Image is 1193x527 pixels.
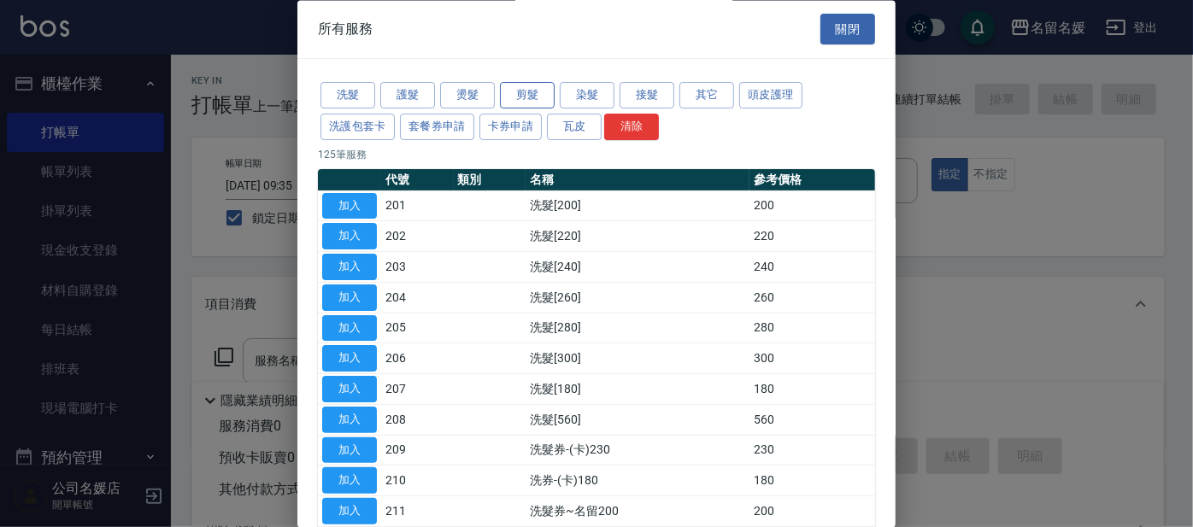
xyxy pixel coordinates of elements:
td: 洗髮[300] [526,343,749,374]
td: 200 [749,496,875,527]
td: 560 [749,405,875,436]
button: 加入 [322,437,377,464]
button: 卡券申請 [479,114,543,140]
button: 加入 [322,499,377,525]
button: 加入 [322,377,377,403]
td: 200 [749,191,875,222]
button: 加入 [322,284,377,311]
button: 燙髮 [440,83,495,109]
td: 洗髮[220] [526,221,749,252]
td: 210 [381,466,454,496]
td: 洗券-(卡)180 [526,466,749,496]
td: 202 [381,221,454,252]
td: 洗髮[180] [526,374,749,405]
button: 關閉 [820,14,875,45]
button: 洗護包套卡 [320,114,395,140]
button: 加入 [322,468,377,495]
td: 208 [381,405,454,436]
button: 接髮 [620,83,674,109]
td: 205 [381,313,454,344]
td: 206 [381,343,454,374]
td: 洗髮券-(卡)230 [526,436,749,466]
button: 加入 [322,407,377,433]
td: 洗髮券~名留200 [526,496,749,527]
button: 加入 [322,315,377,342]
td: 180 [749,374,875,405]
td: 240 [749,252,875,283]
td: 300 [749,343,875,374]
button: 剪髮 [500,83,555,109]
button: 護髮 [380,83,435,109]
th: 名稱 [526,169,749,191]
td: 211 [381,496,454,527]
td: 洗髮[240] [526,252,749,283]
td: 洗髮[260] [526,283,749,313]
td: 洗髮[200] [526,191,749,222]
td: 209 [381,436,454,466]
td: 180 [749,466,875,496]
button: 加入 [322,193,377,220]
button: 加入 [322,255,377,281]
button: 頭皮護理 [739,83,802,109]
td: 230 [749,436,875,466]
button: 套餐券申請 [400,114,474,140]
button: 清除 [604,114,659,140]
p: 125 筆服務 [318,147,875,162]
th: 參考價格 [749,169,875,191]
span: 所有服務 [318,20,373,38]
td: 201 [381,191,454,222]
button: 加入 [322,346,377,372]
td: 洗髮[280] [526,313,749,344]
td: 204 [381,283,454,313]
td: 203 [381,252,454,283]
button: 洗髮 [320,83,375,109]
td: 260 [749,283,875,313]
th: 代號 [381,169,454,191]
button: 染髮 [560,83,614,109]
td: 洗髮[560] [526,405,749,436]
td: 220 [749,221,875,252]
button: 其它 [679,83,734,109]
td: 207 [381,374,454,405]
button: 瓦皮 [547,114,602,140]
button: 加入 [322,224,377,250]
th: 類別 [454,169,526,191]
td: 280 [749,313,875,344]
